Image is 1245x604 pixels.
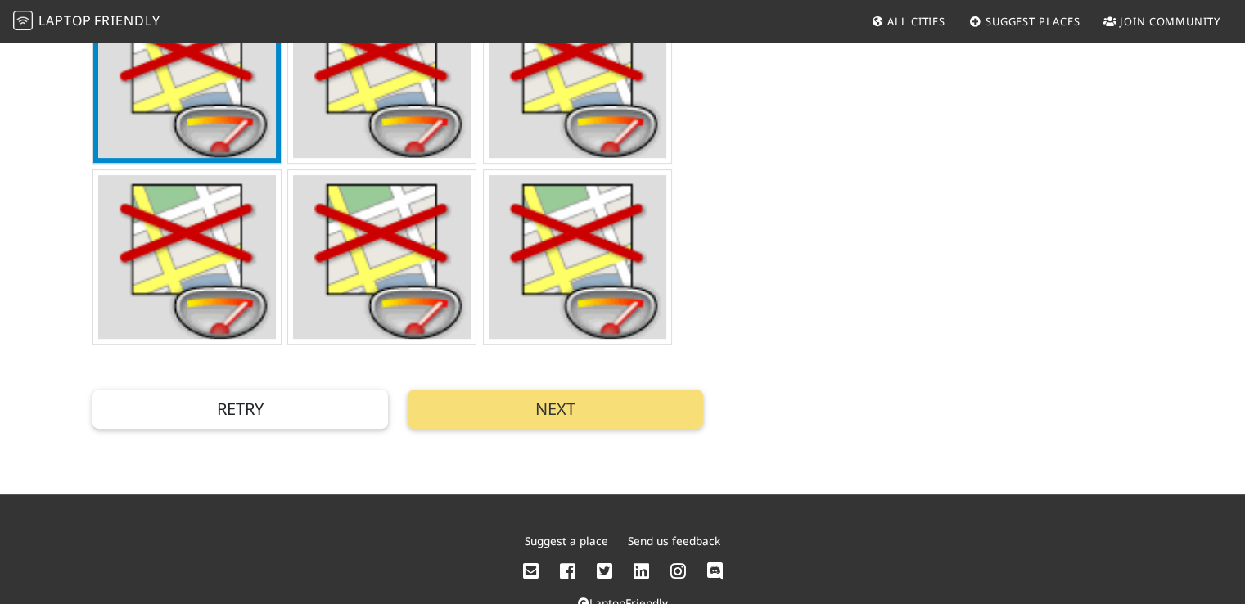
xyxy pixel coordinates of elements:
span: All Cities [887,14,945,29]
img: PhotoService.GetPhoto [489,175,666,339]
button: Retry [92,390,388,429]
span: Suggest Places [986,14,1080,29]
span: Join Community [1120,14,1220,29]
a: Suggest a place [525,533,608,548]
a: All Cities [864,7,952,36]
img: PhotoService.GetPhoto [293,175,471,339]
a: LaptopFriendly LaptopFriendly [13,7,160,36]
span: Laptop [38,11,92,29]
span: Friendly [94,11,160,29]
button: Next [408,390,703,429]
a: Suggest Places [963,7,1087,36]
a: Join Community [1097,7,1227,36]
img: PhotoService.GetPhoto [98,175,276,339]
img: LaptopFriendly [13,11,33,30]
a: Send us feedback [628,533,720,548]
